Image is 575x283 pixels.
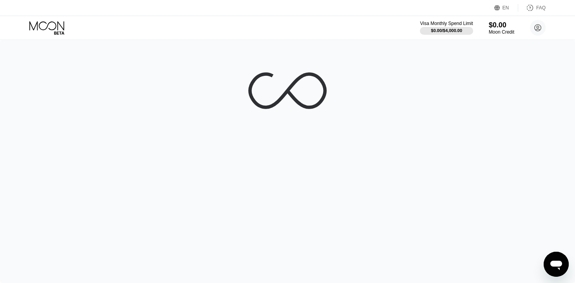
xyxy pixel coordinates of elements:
div: FAQ [536,5,546,11]
div: Visa Monthly Spend Limit [420,21,473,26]
div: Visa Monthly Spend Limit$0.00/$4,000.00 [420,21,473,35]
div: $0.00 [489,21,514,29]
div: $0.00 / $4,000.00 [431,28,462,33]
div: EN [503,5,509,11]
div: EN [494,4,518,12]
div: FAQ [518,4,546,12]
div: $0.00Moon Credit [489,21,514,35]
iframe: Button to launch messaging window [544,252,569,277]
div: Moon Credit [489,29,514,35]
